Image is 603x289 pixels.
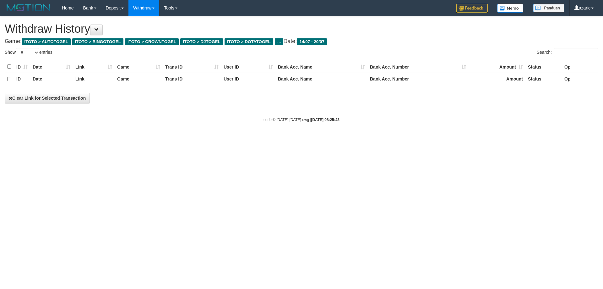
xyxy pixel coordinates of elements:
span: ... [275,38,283,45]
label: Search: [537,48,598,57]
th: Game [115,61,163,73]
th: Bank Acc. Name [275,73,367,85]
th: Date [30,61,73,73]
th: Bank Acc. Number [367,61,469,73]
h1: Withdraw History [5,23,598,35]
img: panduan.png [533,4,564,12]
th: Amount [469,61,525,73]
input: Search: [554,48,598,57]
th: ID [14,73,30,85]
label: Show entries [5,48,52,57]
th: Bank Acc. Name [275,61,367,73]
span: ITOTO > DJTOGEL [180,38,223,45]
span: ITOTO > DOTATOGEL [225,38,273,45]
th: Status [525,73,562,85]
span: 14/07 - 20/07 [297,38,327,45]
th: ID [14,61,30,73]
button: Clear Link for Selected Transaction [5,93,90,103]
small: code © [DATE]-[DATE] dwg | [263,118,340,122]
th: Bank Acc. Number [367,73,469,85]
h4: Game: Date: [5,38,598,45]
select: Showentries [16,48,39,57]
th: Date [30,73,73,85]
th: Op [562,73,598,85]
img: Button%20Memo.svg [497,4,524,13]
img: MOTION_logo.png [5,3,52,13]
th: Trans ID [163,73,221,85]
strong: [DATE] 08:25:43 [311,118,340,122]
span: ITOTO > BINGOTOGEL [72,38,123,45]
th: Trans ID [163,61,221,73]
th: Link [73,73,115,85]
th: Game [115,73,163,85]
span: ITOTO > CROWNTOGEL [125,38,179,45]
th: Status [525,61,562,73]
th: Op [562,61,598,73]
th: User ID [221,61,275,73]
th: Amount [469,73,525,85]
th: Link [73,61,115,73]
img: Feedback.jpg [456,4,488,13]
span: ITOTO > AUTOTOGEL [22,38,71,45]
th: User ID [221,73,275,85]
